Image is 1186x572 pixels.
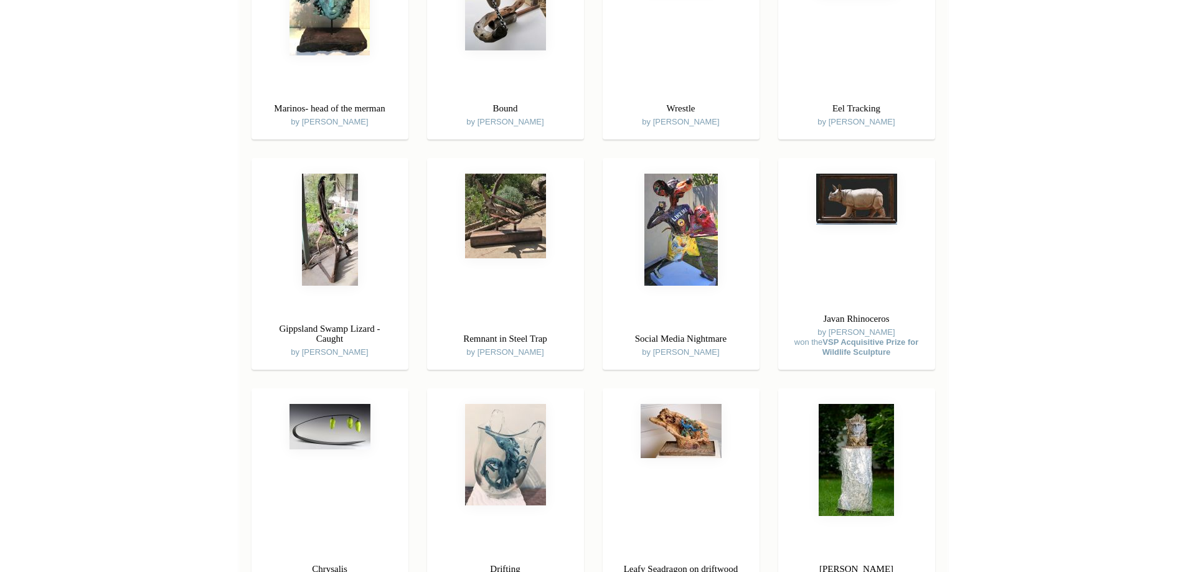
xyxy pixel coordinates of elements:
[791,311,923,327] h3: Javan Rhinoceros
[264,100,396,117] h3: Marinos- head of the merman
[302,174,358,286] img: Gippsland Swamp Lizard - Caught
[252,314,408,363] div: by [PERSON_NAME]
[252,94,408,133] div: by [PERSON_NAME]
[644,174,718,286] img: Social Media Nightmare
[427,324,584,363] div: by [PERSON_NAME]
[440,331,572,347] h3: Remnant in Steel Trap
[822,337,919,357] strong: VSP Acquisitive Prize for Wildlife Sculpture
[816,174,897,225] img: Javan Rhinoceros
[264,321,396,347] h3: Gippsland Swamp Lizard - Caught
[778,94,935,133] div: by [PERSON_NAME]
[289,404,370,449] img: Chrysalis
[603,94,760,133] div: by [PERSON_NAME]
[791,100,923,117] h3: Eel Tracking
[427,94,584,133] div: by [PERSON_NAME]
[440,100,572,117] h3: Bound
[465,174,546,258] img: Remnant in Steel Trap
[615,100,747,117] h3: Wrestle
[641,404,722,458] img: Leafy Seadragon on driftwood
[603,324,760,363] div: by [PERSON_NAME]
[819,404,894,516] img: Sir Mandrill
[615,331,747,347] h3: Social Media Nightmare
[791,337,923,357] div: won the
[465,404,546,505] img: Drifting
[778,304,935,363] div: by [PERSON_NAME]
